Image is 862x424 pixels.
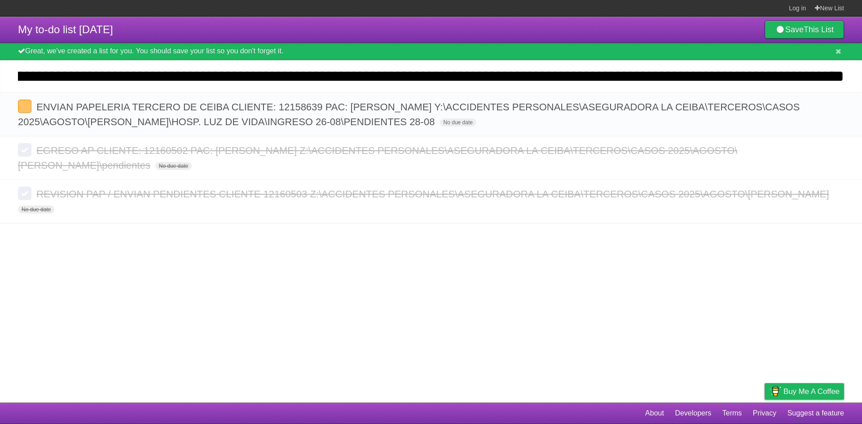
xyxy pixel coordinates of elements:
[645,405,664,422] a: About
[18,145,737,171] span: EGRESO AP CLIENTE: 12160502 PAC: [PERSON_NAME] Z:\ACCIDENTES PERSONALES\ASEGURADORA LA CEIBA\TERC...
[18,23,113,35] span: My to-do list [DATE]
[18,100,31,113] label: Done
[783,384,840,399] span: Buy me a coffee
[765,21,844,39] a: SaveThis List
[18,187,31,200] label: Done
[787,405,844,422] a: Suggest a feature
[675,405,711,422] a: Developers
[769,384,781,399] img: Buy me a coffee
[36,188,831,200] span: REVISION PAP / ENVIAN PENDIENTES CLIENTE 12160503 Z:\ACCIDENTES PERSONALES\ASEGURADORA LA CEIBA\T...
[722,405,742,422] a: Terms
[765,383,844,400] a: Buy me a coffee
[18,101,800,127] span: ENVIAN PAPELERIA TERCERO DE CEIBA CLIENTE: 12158639 PAC: [PERSON_NAME] Y:\ACCIDENTES PERSONALES\A...
[155,162,192,170] span: No due date
[804,25,834,34] b: This List
[753,405,776,422] a: Privacy
[18,143,31,157] label: Done
[440,118,476,127] span: No due date
[18,205,54,214] span: No due date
